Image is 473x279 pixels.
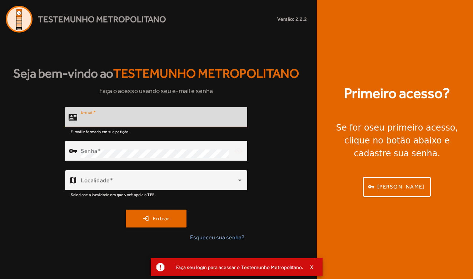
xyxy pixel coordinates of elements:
[6,6,33,33] img: Logo Agenda
[377,183,424,191] span: [PERSON_NAME]
[170,262,303,272] div: Faça seu login para acessar o Testemunho Metropolitano.
[230,142,247,160] mat-icon: visibility_off
[69,176,77,185] mat-icon: map
[310,264,314,270] span: X
[69,147,77,155] mat-icon: vpn_key
[190,233,244,242] span: Esqueceu sua senha?
[303,264,321,270] button: X
[81,177,110,183] mat-label: Localidade
[126,210,186,227] button: Entrar
[13,64,299,83] strong: Seja bem-vindo ao
[344,83,450,104] strong: Primeiro acesso?
[325,121,469,160] div: Se for o , clique no botão abaixo e cadastre sua senha.
[113,66,299,80] span: Testemunho Metropolitano
[369,123,455,133] strong: seu primeiro acesso
[69,113,77,121] mat-icon: contact_mail
[99,86,213,96] span: Faça o acesso usando seu e-mail e senha
[363,177,431,197] button: [PERSON_NAME]
[153,215,170,223] span: Entrar
[71,127,130,135] mat-hint: E-mail informado em sua petição.
[81,147,98,154] mat-label: Senha
[38,13,166,26] span: Testemunho Metropolitano
[155,262,166,273] mat-icon: report
[277,15,307,23] small: Versão: 2.2.2
[81,110,93,115] mat-label: E-mail
[71,190,156,198] mat-hint: Selecione a localidade em que você apoia o TPE.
